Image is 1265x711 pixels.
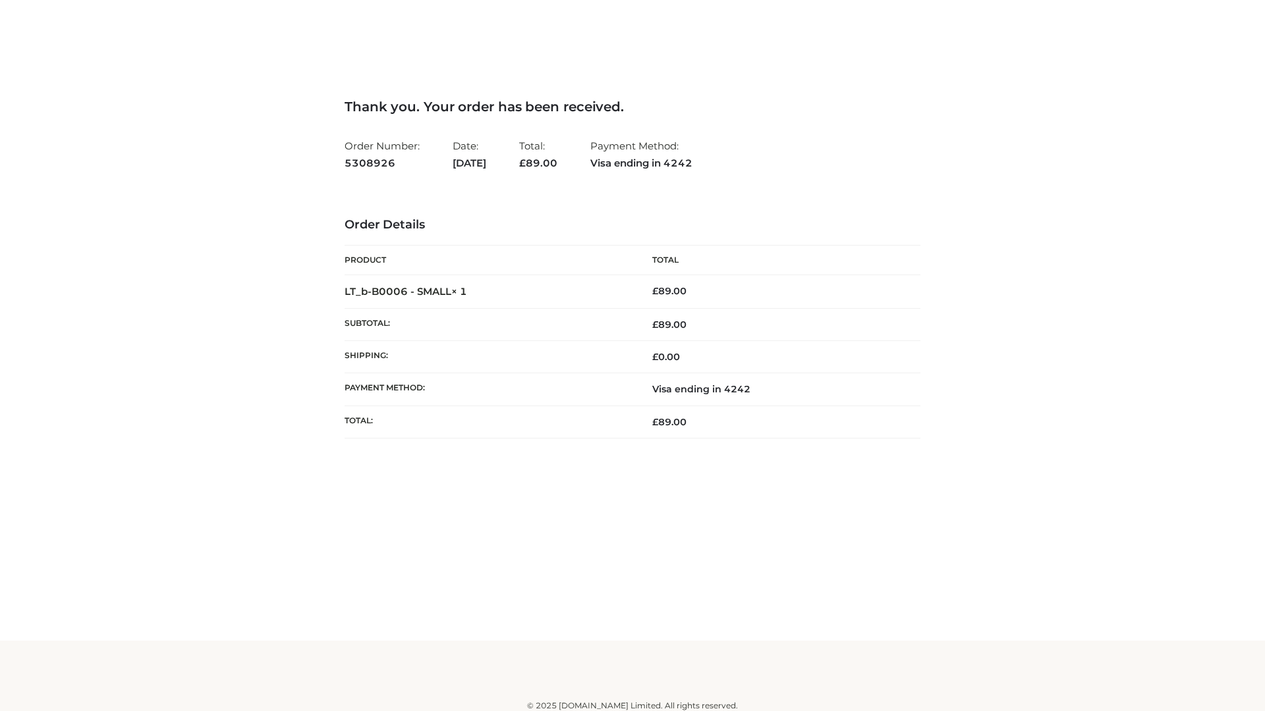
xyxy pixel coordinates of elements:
h3: Order Details [345,218,920,232]
span: £ [652,285,658,297]
span: £ [652,416,658,428]
span: 89.00 [652,416,687,428]
strong: [DATE] [453,155,486,172]
th: Total: [345,406,632,438]
span: 89.00 [519,157,557,169]
th: Subtotal: [345,308,632,340]
strong: × 1 [451,285,467,298]
strong: LT_b-B0006 - SMALL [345,285,467,298]
td: Visa ending in 4242 [632,373,920,406]
bdi: 0.00 [652,351,680,363]
li: Total: [519,134,557,174]
span: £ [652,351,658,363]
span: £ [652,319,658,330]
th: Total [632,246,920,275]
th: Shipping: [345,341,632,373]
strong: Visa ending in 4242 [590,155,692,172]
h3: Thank you. Your order has been received. [345,99,920,115]
bdi: 89.00 [652,285,687,297]
th: Product [345,246,632,275]
li: Payment Method: [590,134,692,174]
li: Order Number: [345,134,420,174]
li: Date: [453,134,486,174]
span: £ [519,157,526,169]
span: 89.00 [652,319,687,330]
th: Payment method: [345,373,632,406]
strong: 5308926 [345,155,420,172]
